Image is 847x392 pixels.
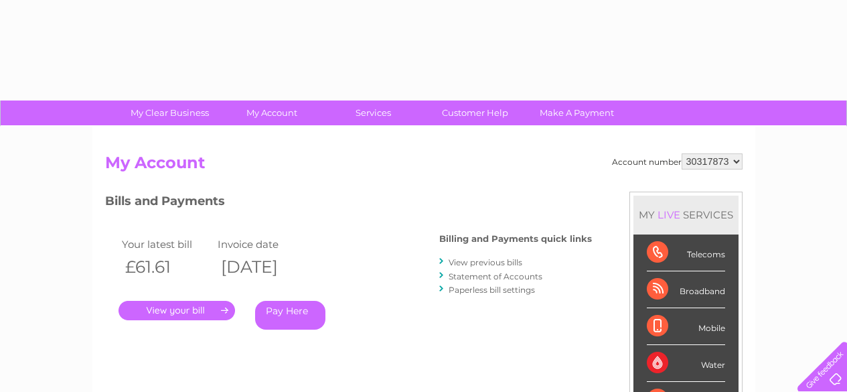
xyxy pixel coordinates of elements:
a: Customer Help [420,101,530,125]
a: View previous bills [449,257,522,267]
div: Mobile [647,308,725,345]
h4: Billing and Payments quick links [439,234,592,244]
a: My Account [216,101,327,125]
td: Your latest bill [119,235,215,253]
th: [DATE] [214,253,311,281]
div: LIVE [655,208,683,221]
a: Services [318,101,429,125]
div: Water [647,345,725,382]
a: Pay Here [255,301,325,330]
h2: My Account [105,153,743,179]
a: My Clear Business [114,101,225,125]
a: Statement of Accounts [449,271,542,281]
a: . [119,301,235,320]
div: Telecoms [647,235,725,271]
div: Account number [612,153,743,170]
div: Broadband [647,271,725,308]
h3: Bills and Payments [105,192,592,215]
td: Invoice date [214,235,311,253]
a: Paperless bill settings [449,285,535,295]
th: £61.61 [119,253,215,281]
div: MY SERVICES [633,196,739,234]
a: Make A Payment [522,101,632,125]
